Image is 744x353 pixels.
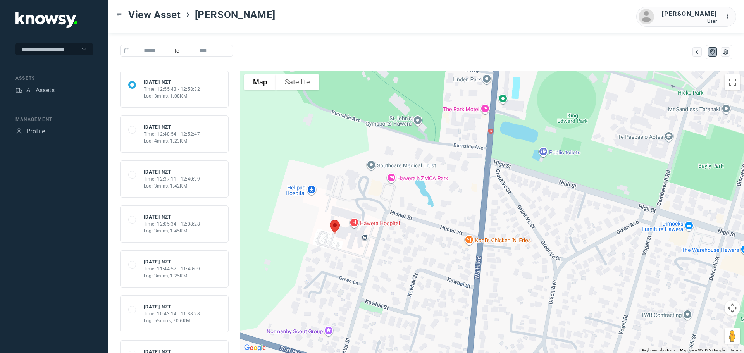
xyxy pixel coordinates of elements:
[144,220,200,227] div: Time: 12:05:34 - 12:08:28
[242,343,268,353] a: Open this area in Google Maps (opens a new window)
[15,12,77,28] img: Application Logo
[144,124,200,131] div: [DATE] NZT
[15,128,22,135] div: Profile
[694,48,701,55] div: Map
[725,12,734,22] div: :
[144,183,200,189] div: Log: 3mins, 1.42KM
[680,348,725,352] span: Map data ©2025 Google
[195,8,276,22] span: [PERSON_NAME]
[26,127,45,136] div: Profile
[144,303,200,310] div: [DATE] NZT
[725,74,740,90] button: Toggle fullscreen view
[144,317,200,324] div: Log: 55mins, 70.6KM
[15,127,45,136] a: ProfileProfile
[170,45,183,57] span: To
[276,74,319,90] button: Show satellite imagery
[144,169,200,176] div: [DATE] NZT
[117,12,122,17] div: Toggle Menu
[144,310,200,317] div: Time: 10:43:14 - 11:38:28
[144,138,200,145] div: Log: 4mins, 1.23KM
[26,86,55,95] div: All Assets
[244,74,276,90] button: Show street map
[144,86,200,93] div: Time: 12:55:43 - 12:58:32
[144,258,200,265] div: [DATE] NZT
[144,93,200,100] div: Log: 3mins, 1.08KM
[144,272,200,279] div: Log: 3mins, 1.25KM
[642,348,675,353] button: Keyboard shortcuts
[185,12,191,18] div: >
[725,300,740,316] button: Map camera controls
[725,12,734,21] div: :
[722,48,729,55] div: List
[15,75,93,82] div: Assets
[709,48,716,55] div: Map
[15,86,55,95] a: AssetsAll Assets
[144,214,200,220] div: [DATE] NZT
[144,131,200,138] div: Time: 12:48:54 - 12:52:47
[662,19,717,24] div: User
[639,9,654,24] img: avatar.png
[725,13,733,19] tspan: ...
[144,79,200,86] div: [DATE] NZT
[730,348,742,352] a: Terms (opens in new tab)
[144,265,200,272] div: Time: 11:44:57 - 11:48:09
[662,9,717,19] div: [PERSON_NAME]
[725,328,740,344] button: Drag Pegman onto the map to open Street View
[128,8,181,22] span: View Asset
[144,176,200,183] div: Time: 12:37:11 - 12:40:39
[15,87,22,94] div: Assets
[144,227,200,234] div: Log: 3mins, 1.45KM
[242,343,268,353] img: Google
[15,116,93,123] div: Management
